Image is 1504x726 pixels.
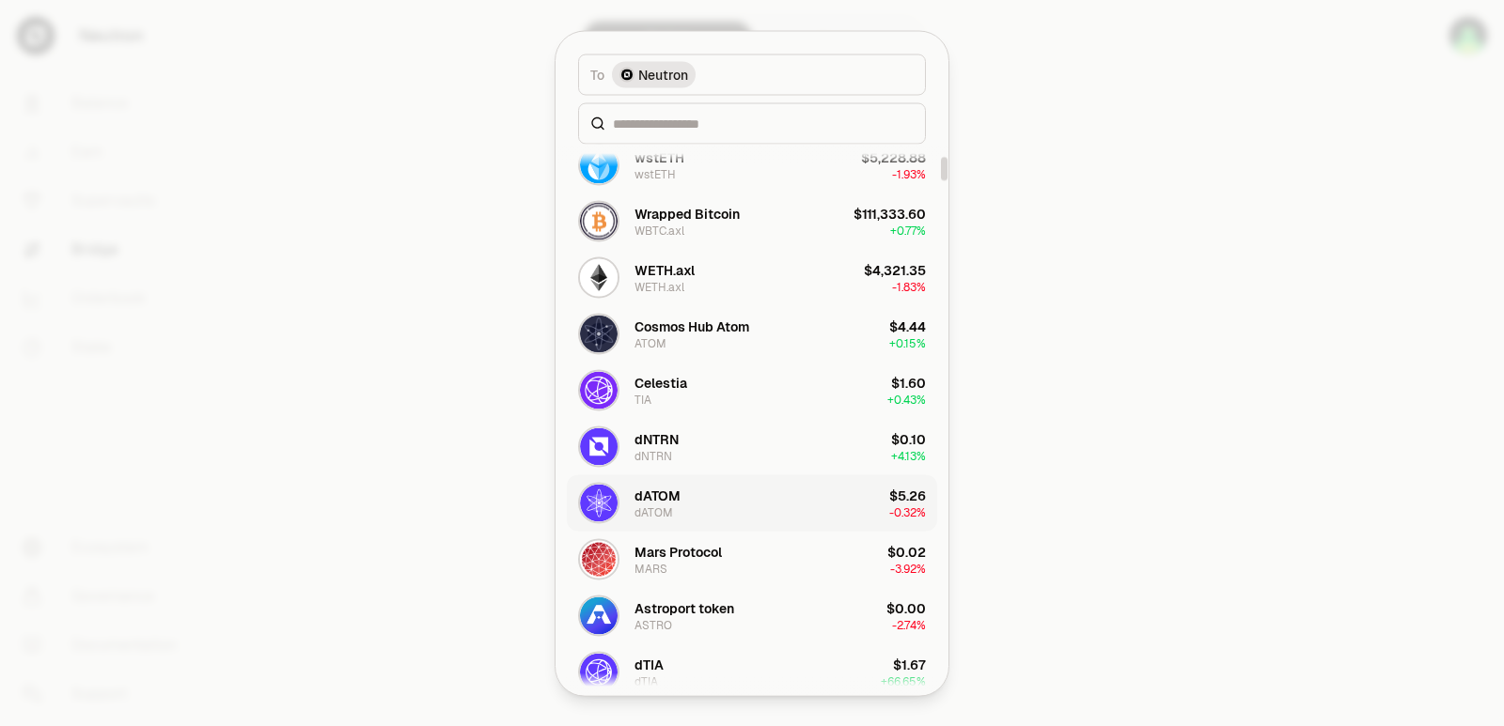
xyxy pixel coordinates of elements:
[580,315,618,352] img: ATOM Logo
[580,258,618,296] img: WETH.axl Logo
[634,673,658,688] div: dTIA
[578,54,926,95] button: ToNeutron LogoNeutron
[634,223,684,238] div: WBTC.axl
[567,249,937,305] button: WETH.axl LogoWETH.axlWETH.axl$4,321.35-1.83%
[634,504,673,519] div: dATOM
[634,429,679,448] div: dNTRN
[634,166,676,181] div: wstETH
[634,392,651,407] div: TIA
[892,617,926,632] span: -2.74%
[864,260,926,279] div: $4,321.35
[567,643,937,700] button: dTIA LogodTIAdTIA$1.67+66.65%
[891,373,926,392] div: $1.60
[890,561,926,576] span: -3.92%
[580,540,618,578] img: MARS Logo
[634,617,672,632] div: ASTRO
[891,429,926,448] div: $0.10
[634,335,666,350] div: ATOM
[567,474,937,531] button: dATOM LogodATOMdATOM$5.26-0.32%
[861,147,926,166] div: $5,228.88
[634,542,722,561] div: Mars Protocol
[567,418,937,474] button: dNTRN LogodNTRNdNTRN$0.10+4.13%
[580,484,618,521] img: dATOM Logo
[634,655,664,673] div: dTIA
[892,166,926,181] span: -1.93%
[580,146,618,183] img: wstETH Logo
[590,65,604,84] span: To
[580,427,618,465] img: dNTRN Logo
[567,193,937,249] button: WBTC.axl LogoWrapped BitcoinWBTC.axl$111,333.60+0.77%
[567,305,937,362] button: ATOM LogoCosmos Hub AtomATOM$4.44+0.15%
[634,260,695,279] div: WETH.axl
[567,531,937,587] button: MARS LogoMars ProtocolMARS$0.02-3.92%
[634,147,684,166] div: wstETH
[580,371,618,409] img: TIA Logo
[893,655,926,673] div: $1.67
[889,486,926,504] div: $5.26
[634,448,672,463] div: dNTRN
[580,653,618,690] img: dTIA Logo
[580,596,618,634] img: ASTRO Logo
[634,561,667,576] div: MARS
[887,542,926,561] div: $0.02
[580,202,618,239] img: WBTC.axl Logo
[634,373,687,392] div: Celestia
[567,136,937,193] button: wstETH LogowstETHwstETH$5,228.88-1.93%
[634,598,734,617] div: Astroport token
[890,223,926,238] span: + 0.77%
[881,673,926,688] span: + 66.65%
[889,504,926,519] span: -0.32%
[567,587,937,643] button: ASTRO LogoAstroport tokenASTRO$0.00-2.74%
[634,204,740,223] div: Wrapped Bitcoin
[889,335,926,350] span: + 0.15%
[634,279,684,294] div: WETH.axl
[567,362,937,418] button: TIA LogoCelestiaTIA$1.60+0.43%
[886,598,926,617] div: $0.00
[887,392,926,407] span: + 0.43%
[892,279,926,294] span: -1.83%
[621,69,633,80] img: Neutron Logo
[634,317,749,335] div: Cosmos Hub Atom
[638,65,688,84] span: Neutron
[634,486,681,504] div: dATOM
[889,317,926,335] div: $4.44
[891,448,926,463] span: + 4.13%
[854,204,926,223] div: $111,333.60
